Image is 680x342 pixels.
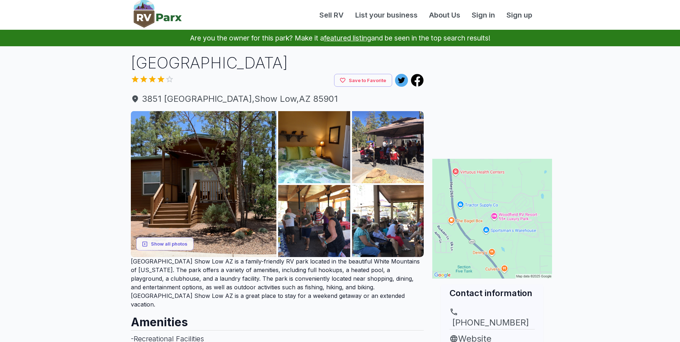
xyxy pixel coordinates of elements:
a: Sign up [501,10,538,20]
h2: Amenities [131,309,424,330]
a: About Us [423,10,466,20]
span: 3851 [GEOGRAPHIC_DATA] , Show Low , AZ 85901 [131,92,424,105]
h1: [GEOGRAPHIC_DATA] [131,52,424,74]
p: [GEOGRAPHIC_DATA] Show Low AZ is a family-friendly RV park located in the beautiful White Mountai... [131,257,424,309]
a: [PHONE_NUMBER] [450,308,535,329]
iframe: Advertisement [432,52,552,142]
a: List your business [349,10,423,20]
a: Sell RV [314,10,349,20]
p: Are you the owner for this park? Make it a and be seen in the top search results! [9,30,671,46]
a: featured listing [324,34,371,42]
img: Map for Woodfield RV Park [432,159,552,279]
img: AAcXr8quP4yHocMbg91m4RaqocsejoV7bGvoHx_hwpTPxCxkjohsyfWduwgpOliRiHLNf_WRqz9dNJq_GAbWF22G8_rDa29p6... [131,111,277,257]
img: AAcXr8oBThXDdEm8oT728vBJbVcCN4d2KYX0lArAu4Nl1kDKVgVBJUvj6x_ta7qkYDJe0M7mJSD1JnbIqP6g5vQa99bqTFRZM... [352,111,424,183]
a: 3851 [GEOGRAPHIC_DATA],Show Low,AZ 85901 [131,92,424,105]
button: Save to Favorite [334,74,392,87]
img: AAcXr8qzIncI3cTgEw2awx1H6ZfE39Av8WHpmSKWQmSiLJZz8oKERi2GiQyF1lNUQU63me9BJtNEx1ko4UmhucKbeYszEJOLC... [352,185,424,257]
img: AAcXr8qBGlIh-jfZ1I5SdL7ZDqHm-vViJIuGjKeV_nieh3XWFwiHsVfkqwvNToTBerBCoLrO1IacFkRwJlzrR4b_fVePc-eXu... [278,185,350,257]
a: Sign in [466,10,501,20]
h2: Contact information [450,287,535,299]
img: AAcXr8qzATUhDXX5-uRApK4zpKbqYHSOujVD1PuzwBunezckPRQPOoYm1Ix4KSRpBkhjPdz6L8LWLD_AUSRB1oS5y-ieohhOv... [278,111,350,183]
button: Show all photos [136,237,194,251]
